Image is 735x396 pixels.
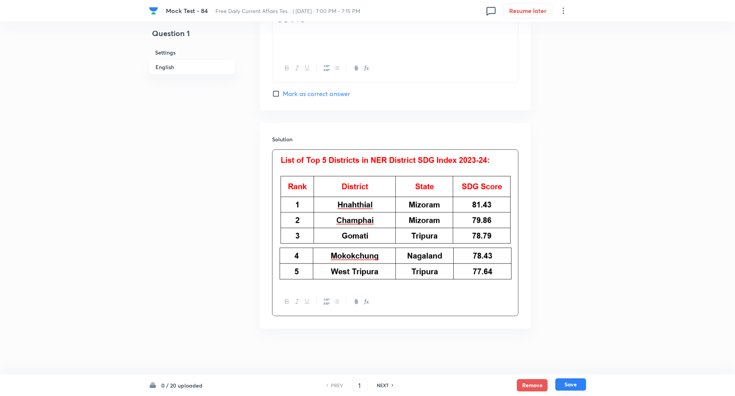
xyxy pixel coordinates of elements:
h6: 0 / 20 uploaded [161,381,202,389]
button: Resume later [503,3,553,18]
img: 02-09-25-05:52:36-AM [278,246,512,281]
span: Mark as correct answer [283,89,350,98]
h6: Solution [272,135,518,143]
img: 02-09-25-05:52:07-AM [278,154,512,244]
h4: Question 1 [149,28,235,45]
span: Mock Test - 84 [166,7,208,15]
h6: PREV [331,382,343,389]
h6: English [149,60,235,75]
button: Save [555,378,586,391]
img: Company Logo [149,6,158,15]
span: Free Daily Current Affairs Tes... | [DATE] · 7:00 PM - 7:15 PM [215,7,360,15]
button: Remove [517,379,548,391]
a: Company Logo [149,6,160,15]
h6: NEXT [377,382,389,389]
h6: Settings [149,45,235,60]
